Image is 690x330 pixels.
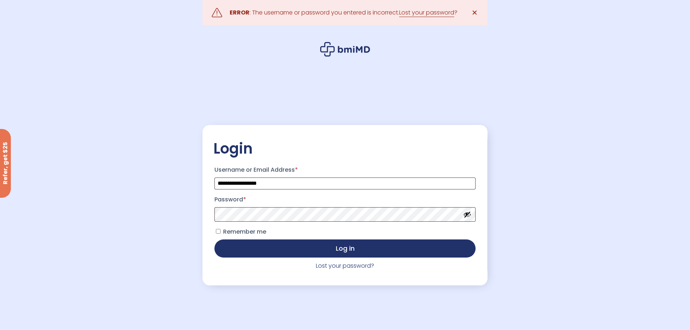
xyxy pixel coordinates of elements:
a: Lost your password? [316,262,374,270]
h2: Login [213,139,476,158]
label: Username or Email Address [214,164,475,176]
a: Lost your password [399,8,454,17]
strong: ERROR [230,8,250,17]
div: : The username or password you entered is incorrect. ? [230,8,457,18]
button: Log in [214,239,475,258]
button: Show password [463,210,471,218]
input: Remember me [216,229,221,234]
span: ✕ [472,8,478,18]
label: Password [214,194,475,205]
a: ✕ [468,5,482,20]
span: Remember me [223,227,266,236]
